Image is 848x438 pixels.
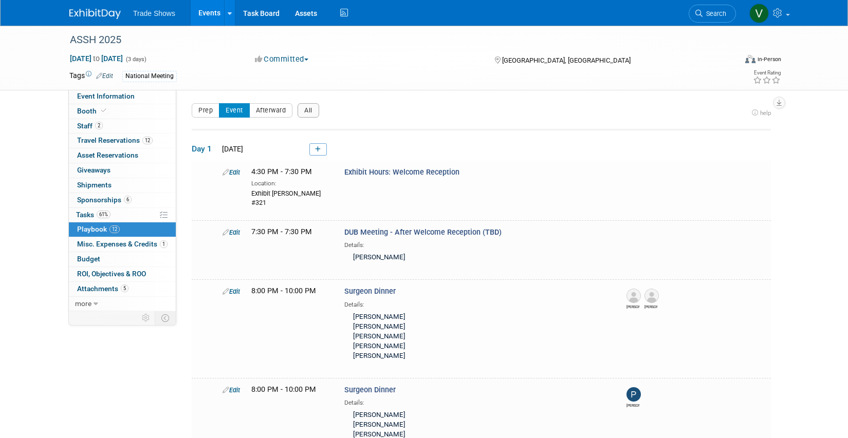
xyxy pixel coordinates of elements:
[69,134,176,148] a: Travel Reservations12
[251,188,329,207] div: Exhibit [PERSON_NAME] #321
[249,103,293,118] button: Afterward
[344,287,396,296] span: Surgeon Dinner
[626,303,639,310] div: Elliott Phillips
[125,56,146,63] span: (3 days)
[69,178,176,193] a: Shipments
[644,303,657,310] div: Zack Jones
[69,9,121,19] img: ExhibitDay
[97,211,110,218] span: 61%
[344,297,609,309] div: Details:
[703,10,726,17] span: Search
[69,252,176,266] a: Budget
[91,54,101,63] span: to
[121,284,128,292] span: 5
[251,287,316,295] span: 8:00 PM - 10:00 PM
[77,136,153,144] span: Travel Reservations
[75,299,91,308] span: more
[77,122,103,130] span: Staff
[251,54,312,65] button: Committed
[344,386,396,394] span: Surgeon Dinner
[95,122,103,129] span: 2
[69,54,123,63] span: [DATE] [DATE]
[749,4,769,23] img: Vanessa Caslow
[757,55,781,63] div: In-Person
[251,227,312,236] span: 7:30 PM - 7:30 PM
[192,143,217,155] span: Day 1
[344,168,459,177] span: Exhibit Hours: Welcome Reception
[626,387,641,402] img: Paul Hargis
[122,71,177,82] div: National Meeting
[77,270,146,278] span: ROI, Objectives & ROO
[69,163,176,178] a: Giveaways
[69,237,176,252] a: Misc. Expenses & Credits1
[77,255,100,263] span: Budget
[77,284,128,293] span: Attachments
[223,386,240,394] a: Edit
[96,72,113,80] a: Edit
[69,148,176,163] a: Asset Reservations
[69,297,176,311] a: more
[626,289,641,303] img: Elliott Phillips
[77,240,168,248] span: Misc. Expenses & Credits
[675,53,781,69] div: Event Format
[69,89,176,104] a: Event Information
[745,55,755,63] img: Format-Inperson.png
[69,70,113,82] td: Tags
[124,196,132,203] span: 6
[251,385,316,394] span: 8:00 PM - 10:00 PM
[502,56,631,64] span: [GEOGRAPHIC_DATA], [GEOGRAPHIC_DATA]
[344,228,502,237] span: DUB Meeting - After Welcome Reception (TBD)
[77,107,108,115] span: Booth
[142,137,153,144] span: 12
[76,211,110,219] span: Tasks
[344,395,609,407] div: Details:
[66,31,721,49] div: ASSH 2025
[69,119,176,134] a: Staff2
[626,402,639,408] div: Paul Hargis
[109,225,120,233] span: 12
[760,109,771,117] span: help
[69,267,176,281] a: ROI, Objectives & ROO
[160,240,168,248] span: 1
[133,9,175,17] span: Trade Shows
[753,70,781,75] div: Event Rating
[155,311,176,325] td: Toggle Event Tabs
[77,92,135,100] span: Event Information
[219,145,243,153] span: [DATE]
[298,103,319,118] button: All
[101,108,106,113] i: Booth reservation complete
[223,168,240,176] a: Edit
[69,222,176,237] a: Playbook12
[137,311,155,325] td: Personalize Event Tab Strip
[251,167,312,176] span: 4:30 PM - 7:30 PM
[344,250,609,266] div: [PERSON_NAME]
[223,288,240,295] a: Edit
[69,282,176,296] a: Attachments5
[689,5,736,23] a: Search
[77,181,112,189] span: Shipments
[344,238,609,250] div: Details:
[69,208,176,222] a: Tasks61%
[77,225,120,233] span: Playbook
[77,166,110,174] span: Giveaways
[192,103,219,118] button: Prep
[69,193,176,207] a: Sponsorships6
[251,178,329,188] div: Location:
[219,103,250,118] button: Event
[344,309,609,365] div: [PERSON_NAME] [PERSON_NAME] [PERSON_NAME] [PERSON_NAME] [PERSON_NAME]
[223,228,240,236] a: Edit
[69,104,176,119] a: Booth
[644,289,659,303] img: Zack Jones
[77,196,132,204] span: Sponsorships
[77,151,138,159] span: Asset Reservations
